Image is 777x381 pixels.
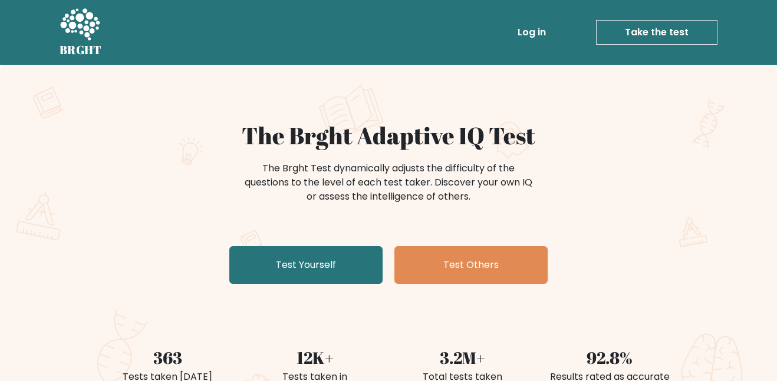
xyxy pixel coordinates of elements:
[101,121,676,150] h1: The Brght Adaptive IQ Test
[60,5,102,60] a: BRGHT
[229,246,383,284] a: Test Yourself
[596,20,717,45] a: Take the test
[101,345,234,370] div: 363
[394,246,548,284] a: Test Others
[543,345,676,370] div: 92.8%
[60,43,102,57] h5: BRGHT
[513,21,551,44] a: Log in
[248,345,381,370] div: 12K+
[241,161,536,204] div: The Brght Test dynamically adjusts the difficulty of the questions to the level of each test take...
[396,345,529,370] div: 3.2M+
